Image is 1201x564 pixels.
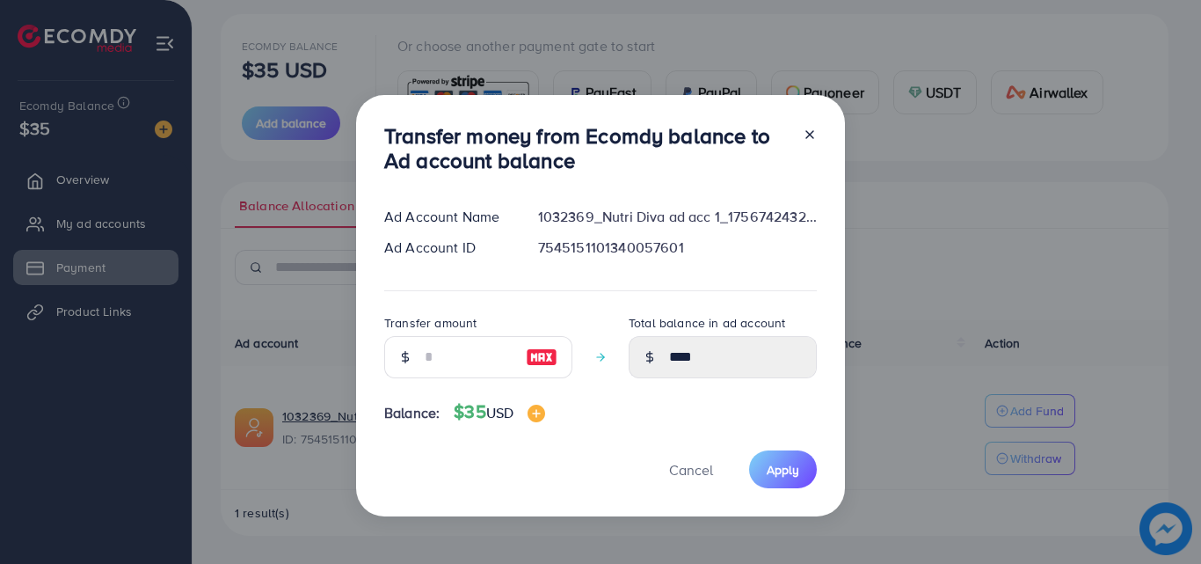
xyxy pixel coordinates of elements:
[524,238,831,258] div: 7545151101340057601
[454,401,545,423] h4: $35
[384,314,477,332] label: Transfer amount
[370,207,524,227] div: Ad Account Name
[669,460,713,480] span: Cancel
[384,123,789,174] h3: Transfer money from Ecomdy balance to Ad account balance
[370,238,524,258] div: Ad Account ID
[767,461,799,479] span: Apply
[647,450,735,488] button: Cancel
[486,403,513,422] span: USD
[524,207,831,227] div: 1032369_Nutri Diva ad acc 1_1756742432079
[384,403,440,423] span: Balance:
[526,347,557,368] img: image
[528,405,545,422] img: image
[629,314,785,332] label: Total balance in ad account
[749,450,817,488] button: Apply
